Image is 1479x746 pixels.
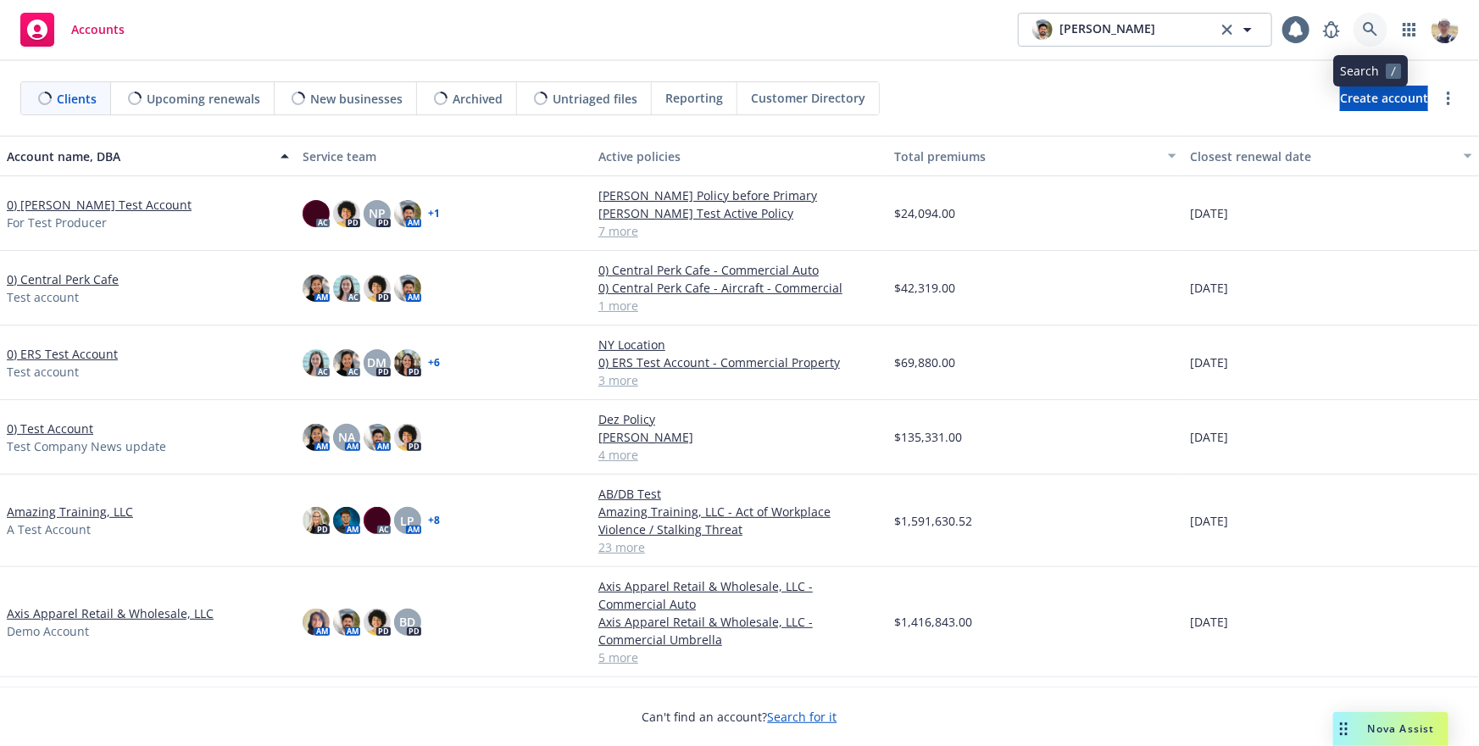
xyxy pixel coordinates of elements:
[598,371,881,389] a: 3 more
[369,204,386,222] span: NP
[303,507,330,534] img: photo
[598,148,881,165] div: Active policies
[894,512,972,530] span: $1,591,630.52
[1190,428,1228,446] span: [DATE]
[7,521,91,538] span: A Test Account
[598,503,881,538] a: Amazing Training, LLC - Act of Workplace Violence / Stalking Threat
[428,209,440,219] a: + 1
[1190,354,1228,371] span: [DATE]
[894,204,955,222] span: $24,094.00
[394,349,421,376] img: photo
[1190,148,1454,165] div: Closest renewal date
[1354,13,1387,47] a: Search
[598,410,881,428] a: Dez Policy
[310,90,403,108] span: New businesses
[887,136,1183,176] button: Total premiums
[147,90,260,108] span: Upcoming renewals
[303,424,330,451] img: photo
[1032,19,1053,40] img: photo
[598,485,881,503] a: AB/DB Test
[1432,16,1459,43] img: photo
[1190,279,1228,297] span: [DATE]
[364,609,391,636] img: photo
[1368,721,1435,736] span: Nova Assist
[768,709,837,725] a: Search for it
[7,196,192,214] a: 0) [PERSON_NAME] Test Account
[7,288,79,306] span: Test account
[7,503,133,521] a: Amazing Training, LLC
[1059,19,1155,40] span: [PERSON_NAME]
[592,136,887,176] button: Active policies
[71,23,125,36] span: Accounts
[57,90,97,108] span: Clients
[303,349,330,376] img: photo
[1190,204,1228,222] span: [DATE]
[364,424,391,451] img: photo
[598,336,881,354] a: NY Location
[394,200,421,227] img: photo
[598,649,881,666] a: 5 more
[553,90,637,108] span: Untriaged files
[401,512,415,530] span: LP
[303,148,585,165] div: Service team
[642,708,837,726] span: Can't find an account?
[333,200,360,227] img: photo
[1393,13,1426,47] a: Switch app
[598,204,881,222] a: [PERSON_NAME] Test Active Policy
[338,428,355,446] span: NA
[7,270,119,288] a: 0) Central Perk Cafe
[303,609,330,636] img: photo
[7,437,166,455] span: Test Company News update
[333,349,360,376] img: photo
[394,275,421,302] img: photo
[333,609,360,636] img: photo
[1340,82,1428,114] span: Create account
[1315,13,1348,47] a: Report a Bug
[1438,88,1459,109] a: more
[1190,613,1228,631] span: [DATE]
[7,214,107,231] span: For Test Producer
[598,222,881,240] a: 7 more
[894,613,972,631] span: $1,416,843.00
[665,89,723,107] span: Reporting
[400,613,416,631] span: BD
[894,354,955,371] span: $69,880.00
[428,515,440,526] a: + 8
[7,604,214,622] a: Axis Apparel Retail & Wholesale, LLC
[7,622,89,640] span: Demo Account
[598,261,881,279] a: 0) Central Perk Cafe - Commercial Auto
[1333,712,1448,746] button: Nova Assist
[1018,13,1272,47] button: photo[PERSON_NAME]clear selection
[333,507,360,534] img: photo
[598,446,881,464] a: 4 more
[7,420,93,437] a: 0) Test Account
[894,148,1158,165] div: Total premiums
[598,354,881,371] a: 0) ERS Test Account - Commercial Property
[894,428,962,446] span: $135,331.00
[364,507,391,534] img: photo
[7,148,270,165] div: Account name, DBA
[598,538,881,556] a: 23 more
[453,90,503,108] span: Archived
[1190,512,1228,530] span: [DATE]
[598,279,881,297] a: 0) Central Perk Cafe - Aircraft - Commercial
[598,297,881,315] a: 1 more
[364,275,391,302] img: photo
[1183,136,1479,176] button: Closest renewal date
[894,279,955,297] span: $42,319.00
[598,613,881,649] a: Axis Apparel Retail & Wholesale, LLC - Commercial Umbrella
[303,275,330,302] img: photo
[751,89,865,107] span: Customer Directory
[1217,19,1237,40] a: clear selection
[296,136,592,176] button: Service team
[1333,712,1354,746] div: Drag to move
[7,345,118,363] a: 0) ERS Test Account
[333,275,360,302] img: photo
[598,186,881,204] a: [PERSON_NAME] Policy before Primary
[7,363,79,381] span: Test account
